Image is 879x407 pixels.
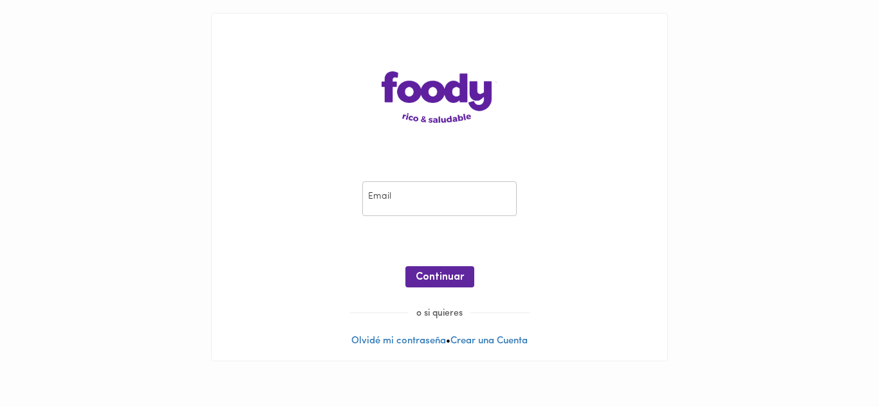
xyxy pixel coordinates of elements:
img: logo-main-page.png [382,71,497,123]
div: • [212,14,667,361]
span: o si quieres [409,309,470,318]
a: Olvidé mi contraseña [351,336,446,346]
button: Continuar [405,266,474,287]
span: Continuar [416,271,464,284]
iframe: Messagebird Livechat Widget [804,332,866,394]
input: pepitoperez@gmail.com [362,181,517,217]
a: Crear una Cuenta [450,336,528,346]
